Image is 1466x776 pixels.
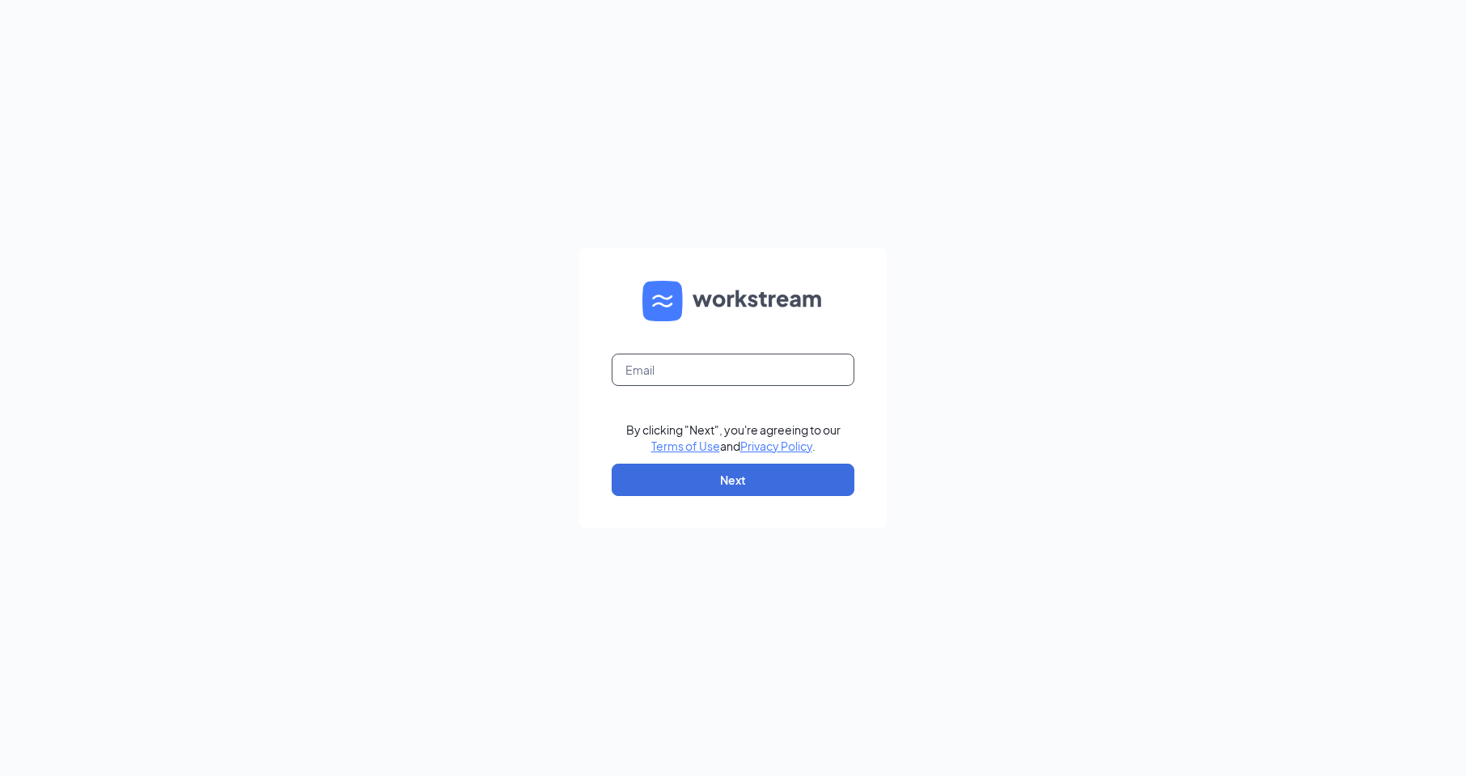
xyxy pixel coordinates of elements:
input: Email [612,354,854,386]
a: Privacy Policy [740,439,812,453]
button: Next [612,464,854,496]
a: Terms of Use [651,439,720,453]
img: WS logo and Workstream text [642,281,824,321]
div: By clicking "Next", you're agreeing to our and . [626,422,841,454]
